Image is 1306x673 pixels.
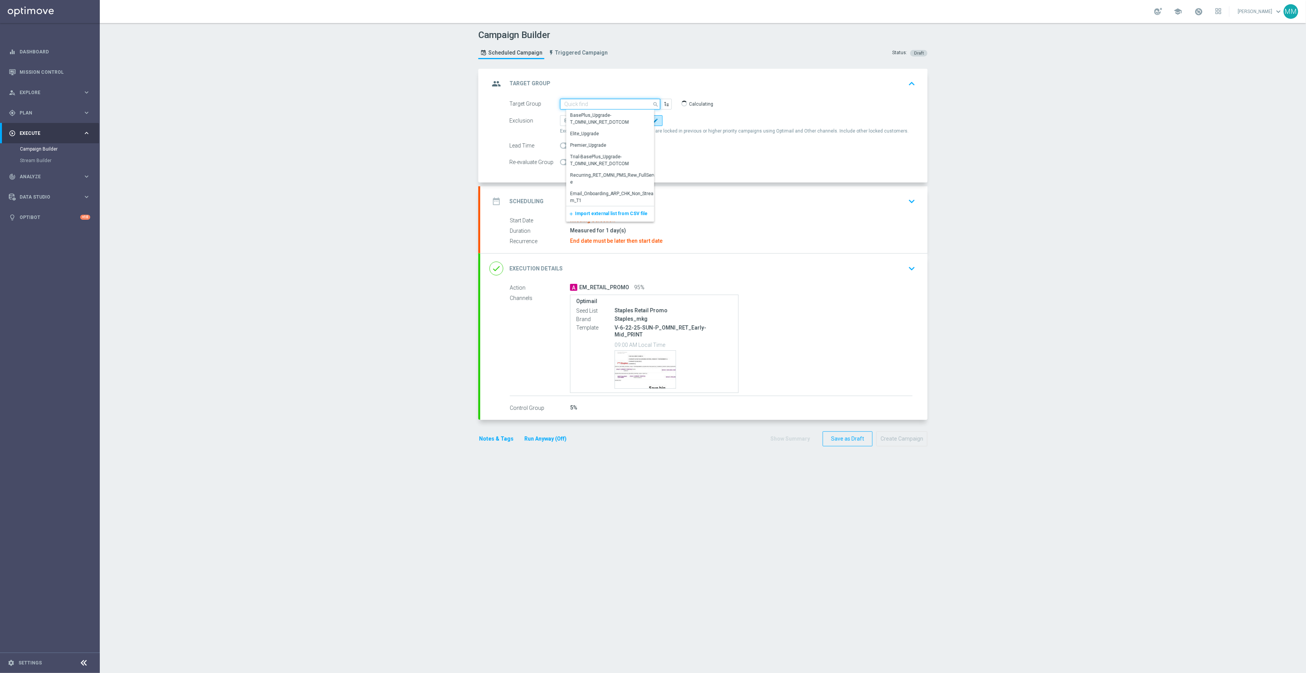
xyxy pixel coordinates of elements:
[570,284,577,291] span: A
[892,50,907,56] div: Status:
[576,298,732,305] label: Optimail
[18,661,42,665] a: Settings
[566,110,660,128] div: Press SPACE to select this row.
[566,188,660,207] div: Press SPACE to select this row.
[509,115,560,126] div: Exclusion
[570,130,599,137] div: Elite_Upgrade
[555,50,608,56] span: Triggered Campaign
[566,170,660,188] div: Press SPACE to select this row.
[20,62,90,82] a: Mission Control
[9,173,16,180] i: track_changes
[489,262,503,275] i: done
[905,194,918,209] button: keyboard_arrow_down
[489,194,503,208] i: date_range
[570,172,656,186] div: Recurring_RET_OMNI_PMS_Rew_FullServe
[8,214,91,220] button: lightbulb Optibot +10
[566,128,660,140] div: Press SPACE to select this row.
[615,307,732,314] div: Staples Retail Promo
[20,131,83,136] span: Execute
[566,140,660,151] div: Press SPACE to select this row.
[83,109,90,116] i: keyboard_arrow_right
[689,101,713,107] p: Calculating
[579,284,629,291] span: EM_RETAIL_PROMO
[20,41,90,62] a: Dashboard
[8,110,91,116] button: gps_fixed Plan keyboard_arrow_right
[510,238,570,245] label: Recurrence
[524,434,567,444] button: Run Anyway (Off)
[9,173,83,180] div: Analyze
[570,142,606,149] div: Premier_Upgrade
[8,69,91,75] div: Mission Control
[914,51,924,56] span: Draft
[20,146,80,152] a: Campaign Builder
[1237,6,1284,17] a: [PERSON_NAME]keyboard_arrow_down
[20,111,83,115] span: Plan
[9,109,16,116] i: gps_fixed
[9,130,83,137] div: Execute
[510,284,570,291] label: Action
[9,109,83,116] div: Plan
[9,89,83,96] div: Explore
[570,404,913,411] div: 5%
[478,46,544,59] a: Scheduled Campaign
[8,130,91,136] button: play_circle_outline Execute keyboard_arrow_right
[489,261,918,276] div: done Execution Details keyboard_arrow_down
[83,89,90,96] i: keyboard_arrow_right
[509,140,560,151] div: Lead Time
[570,190,656,204] div: Email_Onboarding_ARP_CHK_Non_Stream_T1
[876,431,927,446] button: Create Campaign
[489,77,503,91] i: group
[576,307,615,314] label: Seed List
[9,89,16,96] i: person_search
[8,174,91,180] div: track_changes Analyze keyboard_arrow_right
[575,211,648,216] span: Import external list from CSV file
[9,214,16,221] i: lightbulb
[634,284,645,291] span: 95%
[80,215,90,220] div: +10
[566,206,578,222] button: add Import external list from CSV file
[9,62,90,82] div: Mission Control
[570,112,656,126] div: BasePlus_Upgrade-T_OMNI_UNK_RET_DOTCOM
[20,174,83,179] span: Analyze
[509,99,560,109] div: Target Group
[478,30,612,41] h1: Campaign Builder
[478,434,514,444] button: Notes & Tags
[906,78,918,90] i: keyboard_arrow_up
[905,261,918,276] button: keyboard_arrow_down
[615,324,732,338] p: V-6-22-25-SUN-P_OMNI_RET_Early-Mid_PRINT
[9,207,90,227] div: Optibot
[509,80,551,87] h2: Target Group
[1174,7,1182,16] span: school
[615,341,732,348] p: 09:00 AM Local Time
[905,76,918,91] button: keyboard_arrow_up
[509,157,560,167] div: Re-evaluate Group
[615,315,732,323] div: Staples_mkg
[910,50,927,56] colored-tag: Draft
[83,193,90,201] i: keyboard_arrow_right
[8,49,91,55] button: equalizer Dashboard
[20,90,83,95] span: Explore
[8,194,91,200] button: Data Studio keyboard_arrow_right
[9,41,90,62] div: Dashboard
[20,207,80,227] a: Optibot
[509,198,544,205] h2: Scheduling
[9,48,16,55] i: equalizer
[576,324,615,331] label: Template
[906,263,918,274] i: keyboard_arrow_down
[560,128,909,134] span: Exclude from this campaign customers who are locked in previous or higher priority campaigns usin...
[509,265,563,272] h2: Execution Details
[510,404,570,411] label: Control Group
[489,194,918,209] div: date_range Scheduling keyboard_arrow_down
[9,130,16,137] i: play_circle_outline
[83,129,90,137] i: keyboard_arrow_right
[570,227,913,234] div: Measured for 1 day(s)
[488,50,542,56] span: Scheduled Campaign
[570,153,656,167] div: Trial-BasePlus_Upgrade-T_OMNI_UNK_RET_DOTCOM
[570,238,663,245] div: End date must be later then start date
[823,431,873,446] button: Save as Draft
[9,194,83,201] div: Data Studio
[510,217,570,224] label: Start Date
